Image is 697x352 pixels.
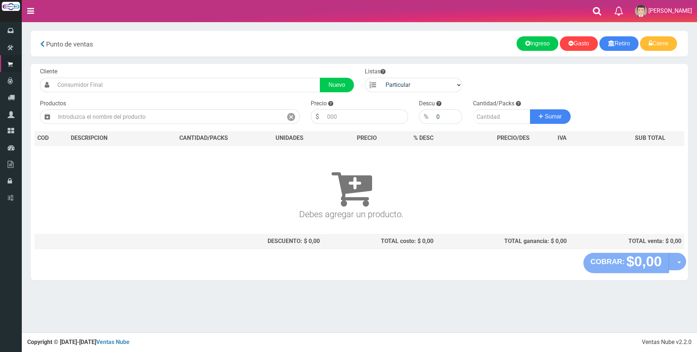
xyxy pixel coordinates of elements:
[473,100,514,108] label: Cantidad/Packs
[311,100,327,108] label: Precio
[320,78,354,92] a: Nuevo
[433,109,462,124] input: 000
[151,131,257,146] th: CANTIDAD/PACKS
[365,68,386,76] label: Listas
[497,134,530,141] span: PRECIO/DES
[68,131,151,146] th: DES
[27,339,130,345] strong: Copyright © [DATE]-[DATE]
[583,253,669,273] button: COBRAR: $0,00
[517,36,558,51] a: Ingreso
[648,7,692,14] span: [PERSON_NAME]
[642,338,692,347] div: Ventas Nube v2.2.0
[154,237,320,246] div: DESCUENTO: $ 0,00
[591,258,625,266] strong: COBRAR:
[419,109,433,124] div: %
[96,339,130,345] a: Ventas Nube
[54,78,320,92] input: Consumidor Final
[326,237,434,246] div: TOTAL costo: $ 0,00
[54,109,283,124] input: Introduzca el nombre del producto
[599,36,639,51] a: Retiro
[323,109,408,124] input: 000
[81,134,107,141] span: CRIPCION
[34,131,68,146] th: COD
[257,131,322,146] th: UNIDADES
[439,237,567,246] div: TOTAL ganancia: $ 0,00
[357,134,377,142] span: PRECIO
[419,100,435,108] label: Descu
[530,109,571,124] button: Sumar
[640,36,677,51] a: Cierre
[40,100,66,108] label: Productos
[545,113,562,120] span: Sumar
[635,5,647,17] img: User Image
[572,237,681,246] div: TOTAL venta: $ 0,00
[311,109,323,124] div: $
[473,109,530,124] input: Cantidad
[635,134,665,142] span: SUB TOTAL
[413,134,433,141] span: % DESC
[2,2,20,11] img: Logo grande
[560,36,598,51] a: Gasto
[626,254,662,269] strong: $0,00
[46,40,93,48] span: Punto de ventas
[37,156,665,219] h3: Debes agregar un producto.
[40,68,57,76] label: Cliente
[558,134,567,141] span: IVA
